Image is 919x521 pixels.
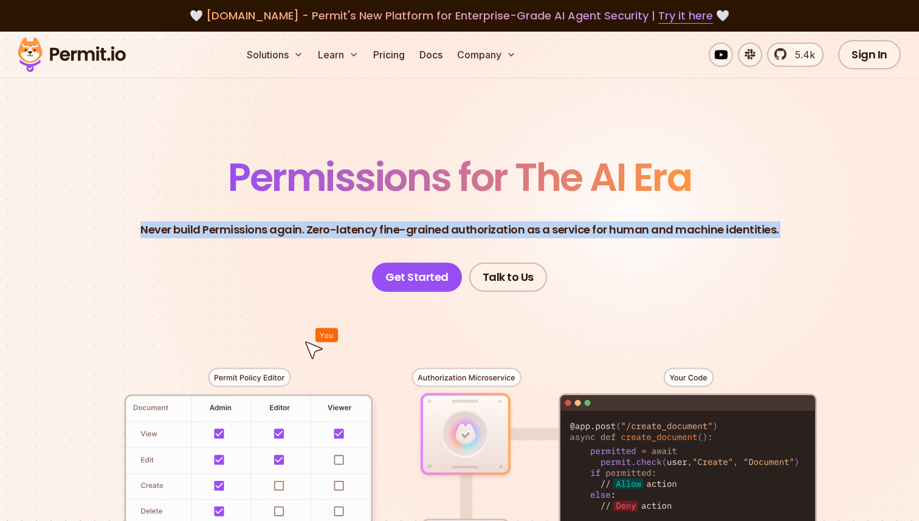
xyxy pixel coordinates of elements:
[469,263,547,292] a: Talk to Us
[368,43,410,67] a: Pricing
[415,43,447,67] a: Docs
[29,7,890,24] div: 🤍 🤍
[206,8,713,23] span: [DOMAIN_NAME] - Permit's New Platform for Enterprise-Grade AI Agent Security |
[838,40,901,69] a: Sign In
[313,43,363,67] button: Learn
[767,43,824,67] a: 5.4k
[452,43,521,67] button: Company
[788,47,815,62] span: 5.4k
[372,263,462,292] a: Get Started
[242,43,308,67] button: Solutions
[140,221,779,238] p: Never build Permissions again. Zero-latency fine-grained authorization as a service for human and...
[658,8,713,24] a: Try it here
[12,34,131,75] img: Permit logo
[228,150,691,204] span: Permissions for The AI Era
